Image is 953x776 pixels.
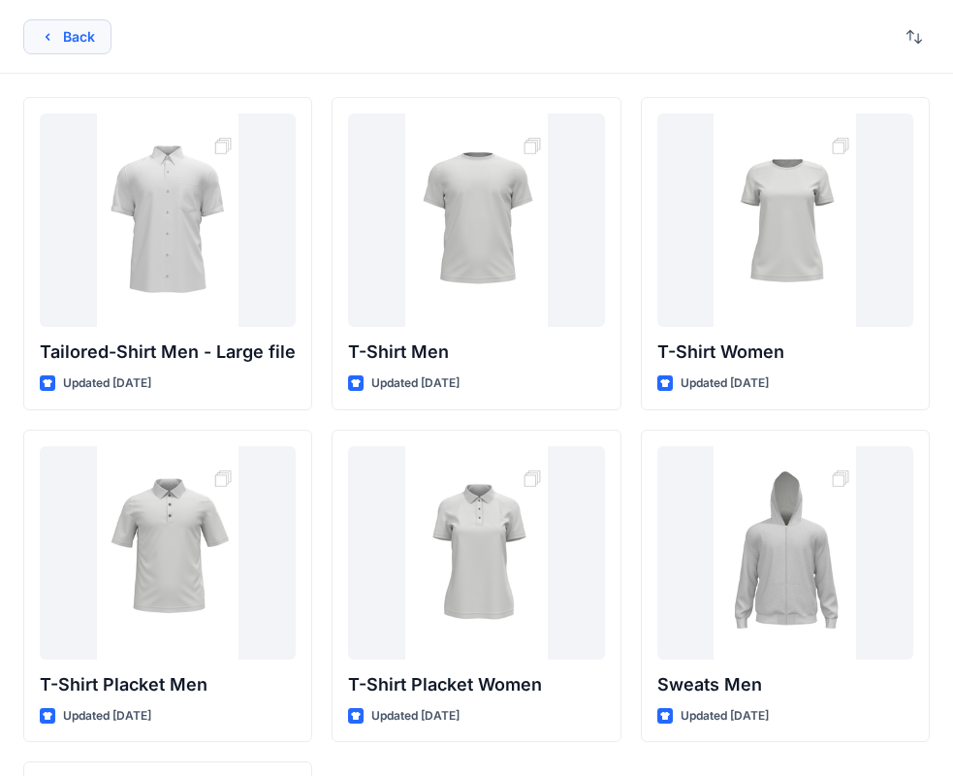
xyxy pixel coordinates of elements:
[371,706,460,727] p: Updated [DATE]
[681,373,769,394] p: Updated [DATE]
[657,446,913,660] a: Sweats Men
[371,373,460,394] p: Updated [DATE]
[348,446,604,660] a: T-Shirt Placket Women
[681,706,769,727] p: Updated [DATE]
[348,671,604,698] p: T-Shirt Placket Women
[40,671,296,698] p: T-Shirt Placket Men
[40,113,296,327] a: Tailored-Shirt Men - Large file
[348,113,604,327] a: T-Shirt Men
[657,339,913,366] p: T-Shirt Women
[63,706,151,727] p: Updated [DATE]
[657,113,913,327] a: T-Shirt Women
[63,373,151,394] p: Updated [DATE]
[657,671,913,698] p: Sweats Men
[40,446,296,660] a: T-Shirt Placket Men
[40,339,296,366] p: Tailored-Shirt Men - Large file
[348,339,604,366] p: T-Shirt Men
[23,19,111,54] button: Back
